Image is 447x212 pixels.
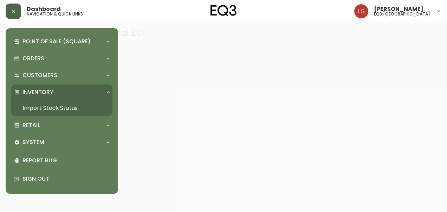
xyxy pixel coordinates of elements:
[354,4,368,18] img: da6fc1c196b8cb7038979a7df6c040e1
[11,118,112,133] div: Retail
[27,6,61,12] span: Dashboard
[11,100,112,116] a: Import Stock Status
[11,51,112,66] div: Orders
[22,71,57,79] p: Customers
[22,121,40,129] p: Retail
[22,55,44,62] p: Orders
[11,34,112,49] div: Point of Sale (Square)
[11,68,112,83] div: Customers
[22,138,44,146] p: System
[11,85,112,100] div: Inventory
[11,135,112,150] div: System
[22,157,110,164] p: Report Bug
[22,175,110,183] p: Sign Out
[27,12,83,16] h5: navigation & quick links
[374,12,430,16] h5: eq3 [GEOGRAPHIC_DATA]
[210,5,237,16] img: logo
[22,38,91,45] p: Point of Sale (Square)
[11,151,112,170] div: Report Bug
[11,170,112,188] div: Sign Out
[374,6,423,12] span: [PERSON_NAME]
[22,88,53,96] p: Inventory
